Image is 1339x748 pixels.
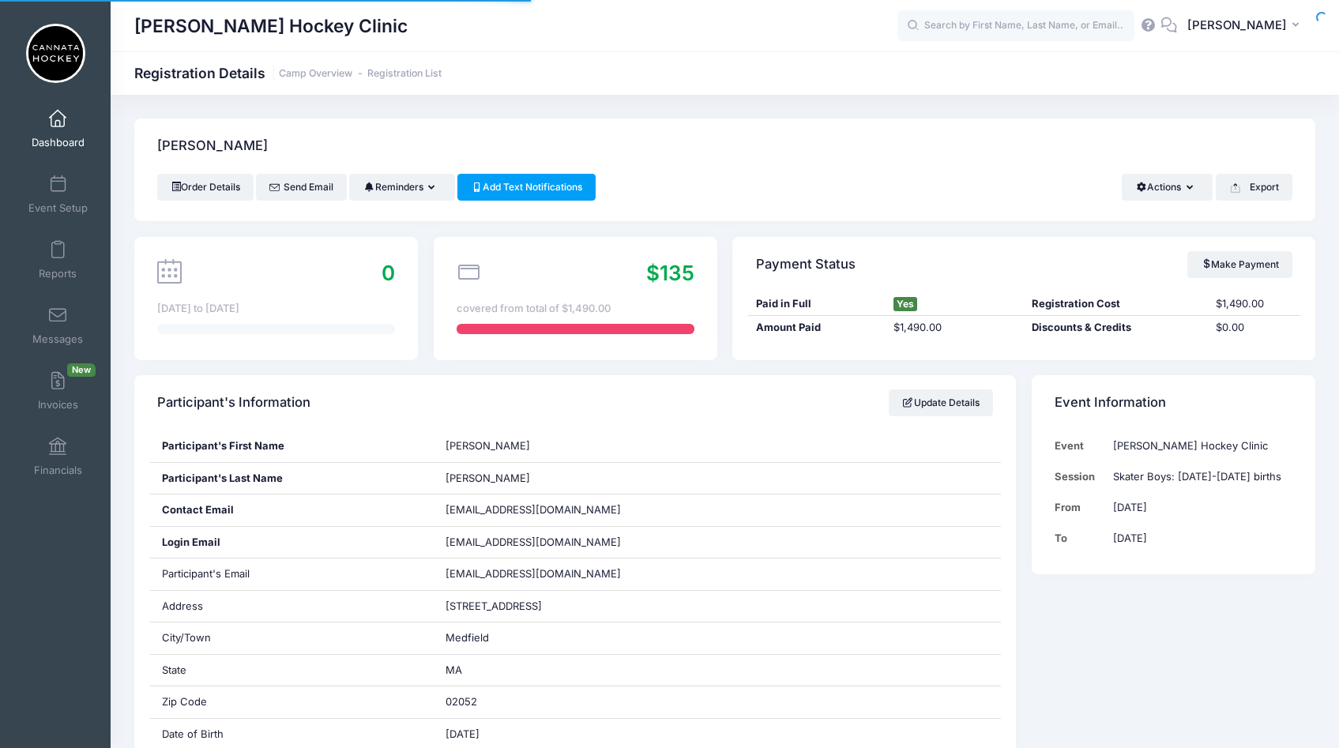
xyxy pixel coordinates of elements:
span: 02052 [446,695,477,708]
span: Yes [893,297,917,311]
h4: [PERSON_NAME] [157,124,268,169]
span: 0 [382,261,395,285]
span: $135 [646,261,694,285]
span: Dashboard [32,136,85,149]
h4: Participant's Information [157,381,310,426]
span: New [67,363,96,377]
span: Medfield [446,631,489,644]
span: Financials [34,464,82,477]
span: [PERSON_NAME] [446,472,530,484]
td: To [1055,523,1105,554]
h1: Registration Details [134,65,442,81]
div: Discounts & Credits [1024,320,1208,336]
a: InvoicesNew [21,363,96,419]
td: Event [1055,430,1105,461]
div: Participant's First Name [150,430,434,462]
a: Financials [21,429,96,484]
div: City/Town [150,622,434,654]
td: [DATE] [1106,523,1292,554]
span: Invoices [38,398,78,412]
button: Actions [1122,174,1213,201]
span: Messages [32,333,83,346]
span: [DATE] [446,727,480,740]
button: Export [1216,174,1292,201]
div: covered from total of $1,490.00 [457,301,694,317]
div: Paid in Full [748,296,886,312]
div: State [150,655,434,686]
a: Camp Overview [279,68,352,80]
h4: Payment Status [756,242,856,287]
span: [EMAIL_ADDRESS][DOMAIN_NAME] [446,535,643,551]
h4: Event Information [1055,381,1166,426]
img: Cannata Hockey Clinic [26,24,85,83]
h1: [PERSON_NAME] Hockey Clinic [134,8,408,44]
a: Reports [21,232,96,288]
span: [PERSON_NAME] [1187,17,1287,34]
div: Registration Cost [1024,296,1208,312]
a: Add Text Notifications [457,174,596,201]
td: Session [1055,461,1105,492]
span: Event Setup [28,201,88,215]
div: Amount Paid [748,320,886,336]
span: [EMAIL_ADDRESS][DOMAIN_NAME] [446,503,621,516]
div: Zip Code [150,686,434,718]
td: [PERSON_NAME] Hockey Clinic [1106,430,1292,461]
a: Order Details [157,174,254,201]
div: Participant's Email [150,558,434,590]
a: Messages [21,298,96,353]
div: $0.00 [1208,320,1300,336]
span: Reports [39,267,77,280]
div: Contact Email [150,494,434,526]
div: [DATE] to [DATE] [157,301,395,317]
div: Address [150,591,434,622]
div: Participant's Last Name [150,463,434,494]
td: From [1055,492,1105,523]
span: [EMAIL_ADDRESS][DOMAIN_NAME] [446,567,621,580]
a: Event Setup [21,167,96,222]
div: $1,490.00 [886,320,1024,336]
td: [DATE] [1106,492,1292,523]
span: MA [446,663,462,676]
td: Skater Boys: [DATE]-[DATE] births [1106,461,1292,492]
input: Search by First Name, Last Name, or Email... [897,10,1134,42]
span: [PERSON_NAME] [446,439,530,452]
button: Reminders [349,174,454,201]
a: Make Payment [1187,251,1292,278]
button: [PERSON_NAME] [1177,8,1315,44]
a: Dashboard [21,101,96,156]
a: Registration List [367,68,442,80]
div: Login Email [150,527,434,558]
div: $1,490.00 [1208,296,1300,312]
a: Send Email [256,174,347,201]
span: [STREET_ADDRESS] [446,600,542,612]
a: Update Details [889,389,994,416]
